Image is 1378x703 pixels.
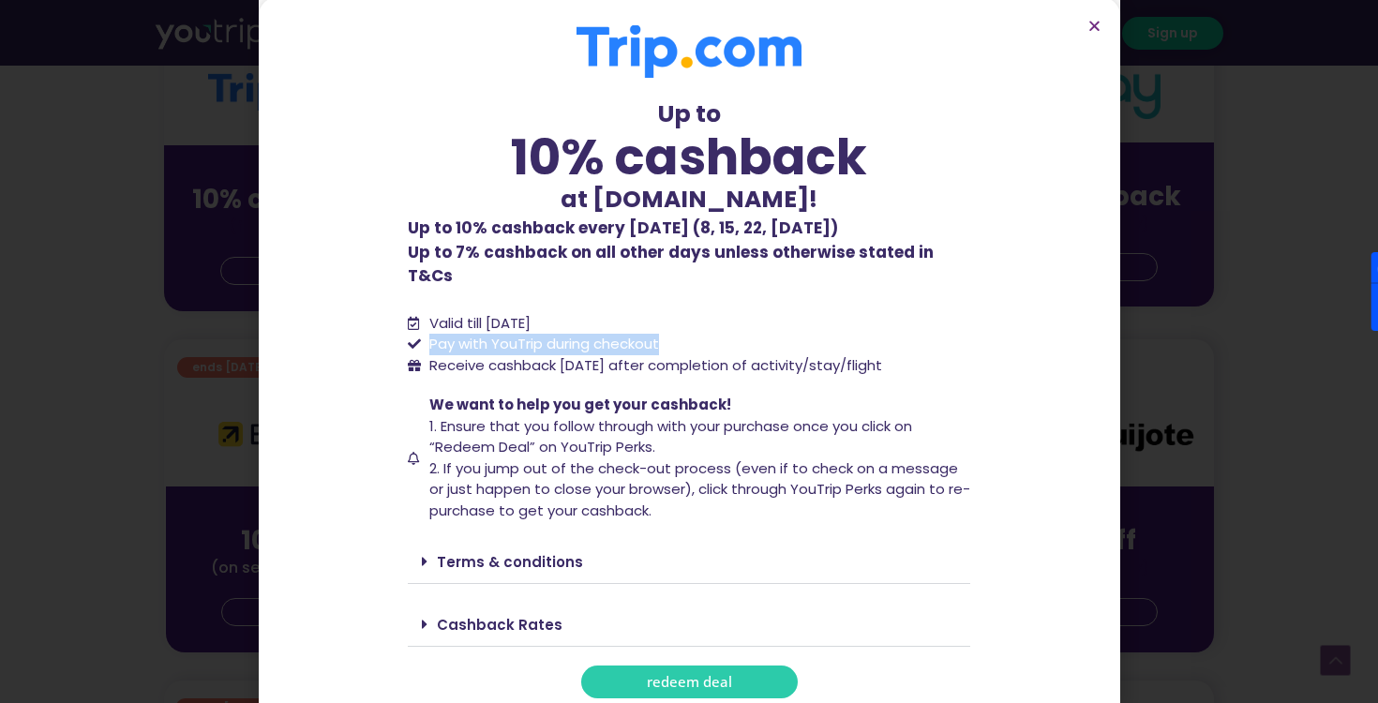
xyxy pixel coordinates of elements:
p: Up to 7% cashback on all other days unless otherwise stated in T&Cs [408,217,970,289]
span: Valid till [DATE] [429,313,531,333]
span: 1. Ensure that you follow through with your purchase once you click on “Redeem Deal” on YouTrip P... [429,416,912,457]
div: 10% cashback [408,132,970,182]
div: Terms & conditions [408,540,970,584]
a: Cashback Rates [437,615,562,635]
span: Pay with YouTrip during checkout [425,334,659,355]
a: Terms & conditions [437,552,583,572]
span: Receive cashback [DATE] after completion of activity/stay/flight [429,355,882,375]
div: Cashback Rates [408,603,970,647]
a: redeem deal [581,666,798,698]
b: Up to 10% cashback every [DATE] (8, 15, 22, [DATE]) [408,217,838,239]
span: 2. If you jump out of the check-out process (even if to check on a message or just happen to clos... [429,458,970,520]
div: Up to at [DOMAIN_NAME]! [408,97,970,217]
span: redeem deal [647,675,732,689]
span: We want to help you get your cashback! [429,395,731,414]
a: Close [1087,19,1101,33]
